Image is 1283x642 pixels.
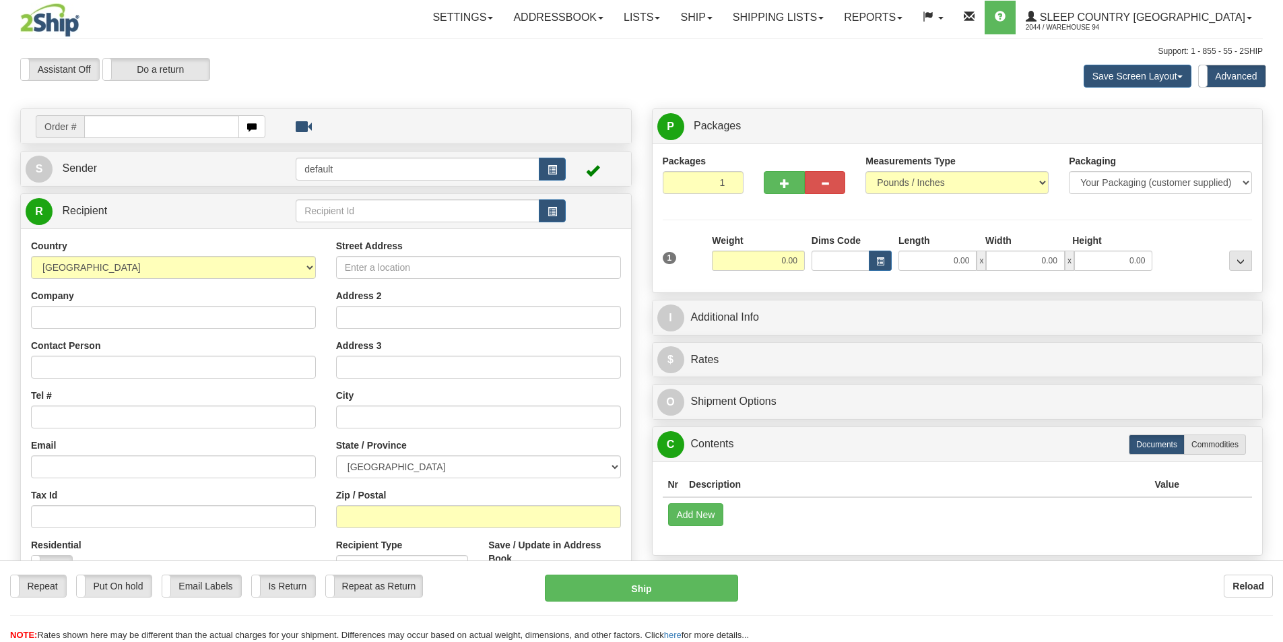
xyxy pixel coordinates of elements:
[422,1,503,34] a: Settings
[834,1,913,34] a: Reports
[663,252,677,264] span: 1
[26,156,53,183] span: S
[663,472,684,497] th: Nr
[657,389,684,416] span: O
[326,575,422,597] label: Repeat as Return
[1037,11,1245,23] span: Sleep Country [GEOGRAPHIC_DATA]
[10,630,37,640] span: NOTE:
[1129,435,1185,455] label: Documents
[663,154,706,168] label: Packages
[1016,1,1262,34] a: Sleep Country [GEOGRAPHIC_DATA] 2044 / Warehouse 94
[336,439,407,452] label: State / Province
[712,234,743,247] label: Weight
[865,154,956,168] label: Measurements Type
[32,556,72,577] label: No
[31,339,100,352] label: Contact Person
[1065,251,1074,271] span: x
[503,1,614,34] a: Addressbook
[20,3,79,37] img: logo2044.jpg
[336,256,621,279] input: Enter a location
[657,388,1258,416] a: OShipment Options
[898,234,930,247] label: Length
[31,538,81,552] label: Residential
[488,538,620,565] label: Save / Update in Address Book
[977,251,986,271] span: x
[657,431,684,458] span: C
[657,113,1258,140] a: P Packages
[31,389,52,402] label: Tel #
[336,339,382,352] label: Address 3
[1149,472,1185,497] th: Value
[657,113,684,140] span: P
[657,346,1258,374] a: $Rates
[1224,575,1273,598] button: Reload
[62,162,97,174] span: Sender
[812,234,861,247] label: Dims Code
[668,503,724,526] button: Add New
[657,304,1258,331] a: IAdditional Info
[26,198,53,225] span: R
[62,205,107,216] span: Recipient
[26,155,296,183] a: S Sender
[21,59,99,80] label: Assistant Off
[31,439,56,452] label: Email
[20,46,1263,57] div: Support: 1 - 855 - 55 - 2SHIP
[336,538,403,552] label: Recipient Type
[545,575,738,602] button: Ship
[664,630,682,640] a: here
[296,199,539,222] input: Recipient Id
[657,304,684,331] span: I
[103,59,209,80] label: Do a return
[1072,234,1102,247] label: Height
[985,234,1012,247] label: Width
[31,239,67,253] label: Country
[26,197,266,225] a: R Recipient
[614,1,670,34] a: Lists
[657,430,1258,458] a: CContents
[77,575,152,597] label: Put On hold
[1084,65,1191,88] button: Save Screen Layout
[657,346,684,373] span: $
[1229,251,1252,271] div: ...
[36,115,84,138] span: Order #
[296,158,539,181] input: Sender Id
[1232,581,1264,591] b: Reload
[336,289,382,302] label: Address 2
[31,488,57,502] label: Tax Id
[252,575,315,597] label: Is Return
[336,239,403,253] label: Street Address
[11,575,66,597] label: Repeat
[336,389,354,402] label: City
[1184,435,1246,455] label: Commodities
[31,289,74,302] label: Company
[694,120,741,131] span: Packages
[670,1,722,34] a: Ship
[723,1,834,34] a: Shipping lists
[1026,21,1127,34] span: 2044 / Warehouse 94
[336,488,387,502] label: Zip / Postal
[162,575,241,597] label: Email Labels
[1252,252,1282,389] iframe: chat widget
[1199,65,1265,87] label: Advanced
[1069,154,1116,168] label: Packaging
[684,472,1149,497] th: Description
